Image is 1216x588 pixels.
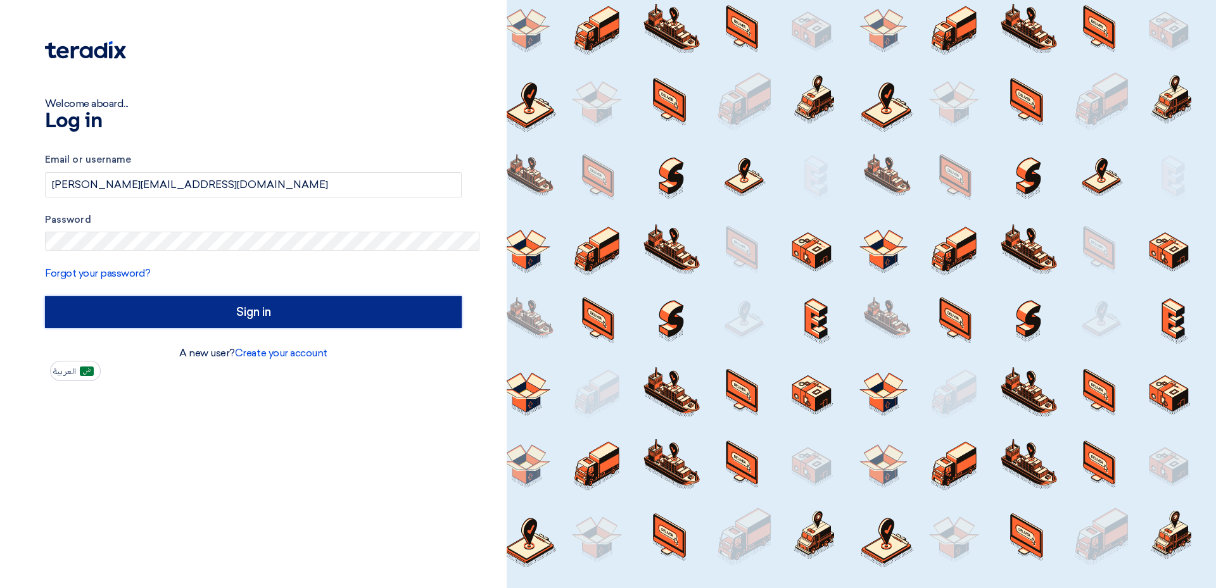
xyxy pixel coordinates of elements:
h1: Log in [45,111,462,132]
input: Enter your business email or username [45,172,462,197]
div: Welcome aboard... [45,96,462,111]
a: Forgot your password? [45,267,151,279]
img: Teradix logo [45,41,126,59]
button: العربية [50,361,101,381]
a: Create your account [235,347,327,359]
img: ar-AR.png [80,366,94,376]
label: Email or username [45,153,462,167]
label: Password [45,213,462,227]
input: Sign in [45,296,462,328]
span: العربية [53,367,76,376]
font: A new user? [179,347,327,359]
